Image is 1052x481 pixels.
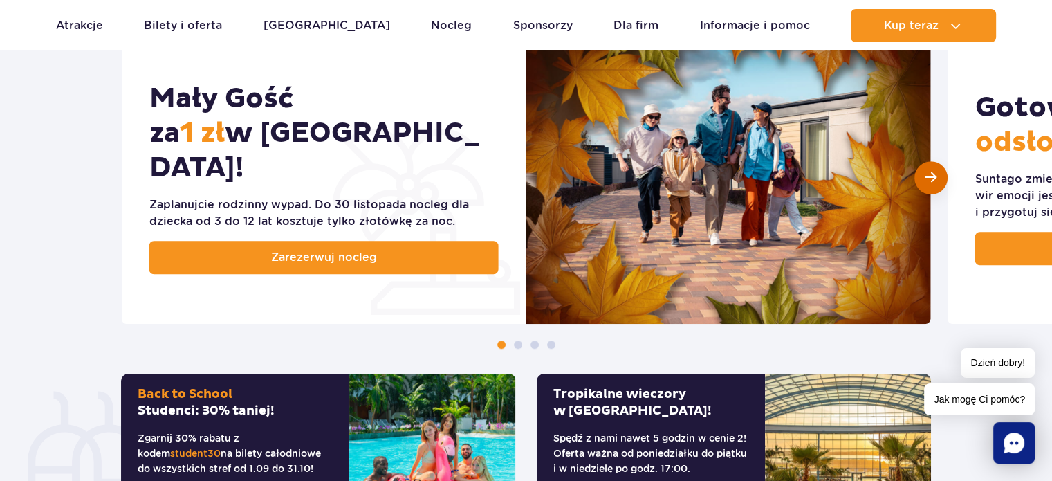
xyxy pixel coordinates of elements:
[180,116,225,151] span: 1 zł
[851,9,996,42] button: Kup teraz
[144,9,222,42] a: Bilety i oferta
[138,386,333,419] h2: Studenci: 30% taniej!
[961,348,1035,378] span: Dzień dobry!
[513,9,573,42] a: Sponsorzy
[884,19,939,32] span: Kup teraz
[149,82,499,185] h2: Mały Gość za w [GEOGRAPHIC_DATA]!
[553,386,748,419] h2: Tropikalne wieczory w [GEOGRAPHIC_DATA]!
[170,448,221,459] span: student30
[56,9,103,42] a: Atrakcje
[924,383,1035,415] span: Jak mogę Ci pomóc?
[526,32,931,324] img: Mały Gość za 1&nbsp;zł w&nbsp;Suntago Village!
[271,249,377,266] span: Zarezerwuj nocleg
[700,9,810,42] a: Informacje i pomoc
[264,9,390,42] a: [GEOGRAPHIC_DATA]
[138,430,333,476] p: Zgarnij 30% rabatu z kodem na bilety całodniowe do wszystkich stref od 1.09 do 31.10!
[149,197,499,230] div: Zaplanujcie rodzinny wypad. Do 30 listopada nocleg dla dziecka od 3 do 12 lat kosztuje tylko złot...
[613,9,658,42] a: Dla firm
[149,241,499,274] a: Zarezerwuj nocleg
[431,9,472,42] a: Nocleg
[993,422,1035,464] div: Chat
[914,161,948,194] div: Następny slajd
[138,386,232,402] span: Back to School
[553,430,748,476] p: Spędź z nami nawet 5 godzin w cenie 2! Oferta ważna od poniedziałku do piątku i w niedzielę po go...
